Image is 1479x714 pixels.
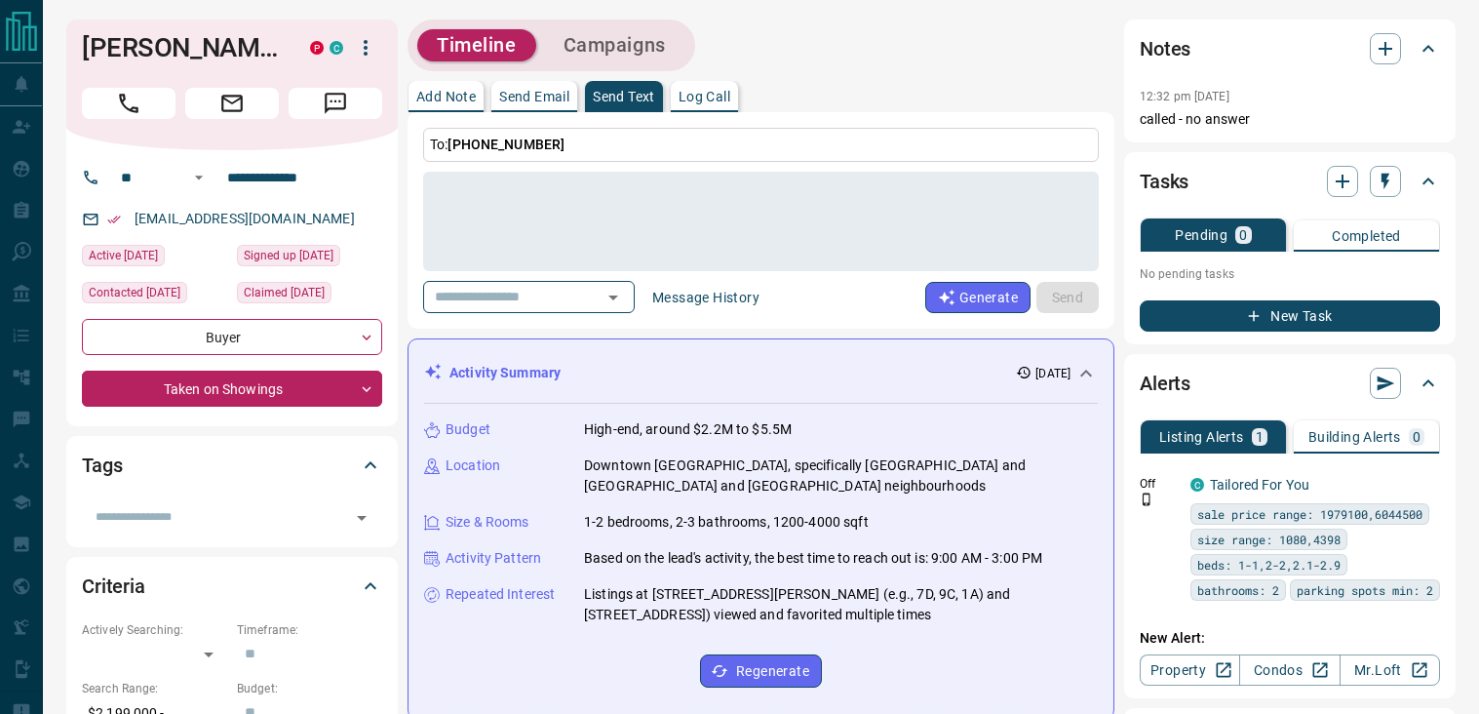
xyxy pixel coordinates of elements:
[82,32,281,63] h1: [PERSON_NAME]
[1340,654,1440,686] a: Mr.Loft
[1140,166,1188,197] h2: Tasks
[244,283,325,302] span: Claimed [DATE]
[1197,580,1279,600] span: bathrooms: 2
[700,654,822,688] button: Regenerate
[82,621,227,639] p: Actively Searching:
[1332,229,1401,243] p: Completed
[237,680,382,697] p: Budget:
[423,128,1099,162] p: To:
[1197,504,1422,524] span: sale price range: 1979100,6044500
[135,211,355,226] a: [EMAIL_ADDRESS][DOMAIN_NAME]
[82,88,175,119] span: Call
[310,41,324,55] div: property.ca
[1140,300,1440,332] button: New Task
[446,512,529,533] p: Size & Rooms
[1140,368,1190,399] h2: Alerts
[1308,430,1401,444] p: Building Alerts
[446,419,490,440] p: Budget
[82,571,145,602] h2: Criteria
[1239,228,1247,242] p: 0
[330,41,343,55] div: condos.ca
[1140,475,1179,493] p: Off
[416,90,476,103] p: Add Note
[1175,228,1227,242] p: Pending
[446,584,555,605] p: Repeated Interest
[1140,33,1190,64] h2: Notes
[82,442,382,489] div: Tags
[89,246,158,265] span: Active [DATE]
[925,282,1031,313] button: Generate
[449,363,561,383] p: Activity Summary
[82,450,122,481] h2: Tags
[1140,259,1440,289] p: No pending tasks
[584,419,792,440] p: High-end, around $2.2M to $5.5M
[237,621,382,639] p: Timeframe:
[1256,430,1264,444] p: 1
[237,245,382,272] div: Mon Apr 12 2021
[237,282,382,309] div: Tue Aug 26 2025
[1210,477,1309,493] a: Tailored For You
[499,90,569,103] p: Send Email
[1159,430,1244,444] p: Listing Alerts
[417,29,536,61] button: Timeline
[289,88,382,119] span: Message
[1190,478,1204,492] div: condos.ca
[424,355,1098,391] div: Activity Summary[DATE]
[82,680,227,697] p: Search Range:
[1197,530,1341,549] span: size range: 1080,4398
[82,282,227,309] div: Sat Sep 13 2025
[584,456,1098,496] p: Downtown [GEOGRAPHIC_DATA], specifically [GEOGRAPHIC_DATA] and [GEOGRAPHIC_DATA] and [GEOGRAPHIC_...
[1239,654,1340,686] a: Condos
[593,90,655,103] p: Send Text
[446,456,500,476] p: Location
[82,371,382,407] div: Taken on Showings
[1140,360,1440,407] div: Alerts
[679,90,730,103] p: Log Call
[1140,109,1440,130] p: called - no answer
[544,29,685,61] button: Campaigns
[1140,90,1229,103] p: 12:32 pm [DATE]
[244,246,333,265] span: Signed up [DATE]
[1140,158,1440,205] div: Tasks
[82,563,382,610] div: Criteria
[89,283,180,302] span: Contacted [DATE]
[107,213,121,226] svg: Email Verified
[600,284,627,311] button: Open
[446,548,541,569] p: Activity Pattern
[1297,580,1433,600] span: parking spots min: 2
[1197,555,1341,575] span: beds: 1-1,2-2,2.1-2.9
[1140,25,1440,72] div: Notes
[1035,365,1070,382] p: [DATE]
[1140,628,1440,649] p: New Alert:
[185,88,279,119] span: Email
[584,512,869,533] p: 1-2 bedrooms, 2-3 bathrooms, 1200-4000 sqft
[584,584,1098,625] p: Listings at [STREET_ADDRESS][PERSON_NAME] (e.g., 7D, 9C, 1A) and [STREET_ADDRESS]) viewed and fav...
[82,319,382,355] div: Buyer
[82,245,227,272] div: Sat Sep 06 2025
[584,548,1042,569] p: Based on the lead's activity, the best time to reach out is: 9:00 AM - 3:00 PM
[448,137,564,152] span: [PHONE_NUMBER]
[1140,654,1240,686] a: Property
[348,504,375,532] button: Open
[641,282,771,313] button: Message History
[187,166,211,189] button: Open
[1140,493,1153,506] svg: Push Notification Only
[1413,430,1421,444] p: 0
